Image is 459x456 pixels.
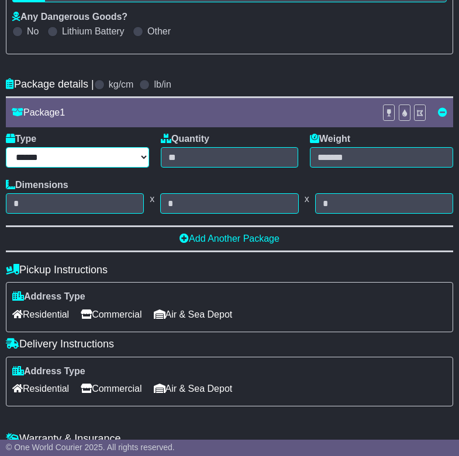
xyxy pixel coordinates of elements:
[154,79,171,90] label: lb/in
[144,193,160,204] span: x
[180,234,279,243] a: Add Another Package
[438,107,447,117] a: Remove this item
[6,133,36,144] label: Type
[60,107,65,117] span: 1
[12,291,85,302] label: Address Type
[81,305,142,323] span: Commercial
[6,78,94,90] h4: Package details |
[12,366,85,377] label: Address Type
[6,338,453,350] h4: Delivery Instructions
[6,443,175,452] span: © One World Courier 2025. All rights reserved.
[147,26,171,37] label: Other
[299,193,315,204] span: x
[6,107,377,118] div: Package
[310,133,350,144] label: Weight
[81,380,142,398] span: Commercial
[12,380,69,398] span: Residential
[6,179,68,190] label: Dimensions
[62,26,125,37] label: Lithium Battery
[12,305,69,323] span: Residential
[6,433,453,445] h4: Warranty & Insurance
[154,380,233,398] span: Air & Sea Depot
[27,26,39,37] label: No
[109,79,134,90] label: kg/cm
[12,11,127,22] label: Any Dangerous Goods?
[161,133,209,144] label: Quantity
[6,264,453,276] h4: Pickup Instructions
[154,305,233,323] span: Air & Sea Depot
